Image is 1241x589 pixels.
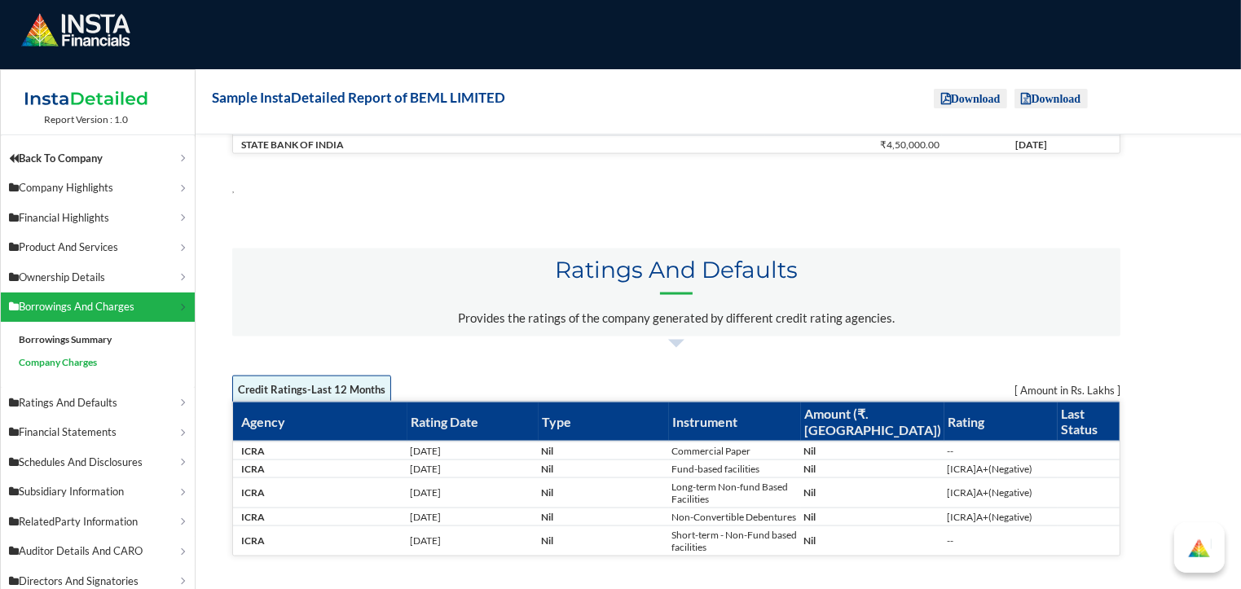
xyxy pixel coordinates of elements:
img: Hc [1187,535,1212,560]
th: Agency [233,402,407,442]
th: Instrument [669,402,800,442]
td: [DATE] [407,508,539,525]
p: Back To Company [9,151,178,167]
a: Company Highlights [1,174,195,204]
td: Nil [539,525,669,556]
th: Rating Date [407,402,539,442]
p: Product And Services [9,240,178,256]
td: Nil [539,477,669,508]
td: [DATE] [407,525,539,556]
td: Nil [801,508,944,525]
p: Financial Highlights [9,210,178,226]
a: Auditor Details And CARO [1,537,195,567]
td: ICRA [233,442,407,460]
td: Short-term - Non-Fund based facilities [669,525,800,556]
td: [ICRA]A+(Negative) [944,477,1058,508]
td: [DATE] [942,135,1120,153]
td: -- [944,525,1058,556]
td: Report Version : 1.0 [17,113,156,125]
td: Commercial Paper [669,442,800,460]
td: Non-Convertible Debentures [669,508,800,525]
h1: Sample InstaDetailed Report of BEML LIMITED [212,86,505,109]
td: Nil [539,442,669,460]
a: Borrowings Summary [20,333,112,345]
a: Financial Highlights [1,203,195,233]
th: Rating [944,402,1058,442]
td: Nil [801,459,944,477]
a: Product And Services [1,233,195,263]
p: Ownership Details [9,270,178,286]
th: Last Status [1058,402,1120,442]
p: Auditor Details And CARO [9,543,178,560]
td: ICRA [233,525,407,556]
th: Amount (₹. [GEOGRAPHIC_DATA]) [801,402,944,442]
td: Nil [801,442,944,460]
span: Ratings And Defaults [240,257,1112,301]
i: Download [941,93,1001,104]
td: Nil [539,508,669,525]
a: Back To Company [1,143,195,174]
td: Long-term Non-fund Based Facilities [669,477,800,508]
td: Fund-based facilities [669,459,800,477]
span: Credit Ratings-Last 12 Months [232,376,391,407]
td: Nil [801,525,944,556]
p: Borrowings And Charges [9,299,178,315]
p: Ratings And Defaults [9,395,178,411]
td: ICRA [233,477,407,508]
th: Type [539,402,669,442]
a: Ratings And Defaults [1,388,195,418]
td: [DATE] [407,459,539,477]
td: [DATE] [407,477,539,508]
td: Nil [801,477,944,508]
a: Borrowings And Charges [1,292,195,323]
td: Nil [539,459,669,477]
td: [ICRA]A+(Negative) [944,508,1058,525]
img: InstaDetailed [17,83,156,114]
p: Schedules And Disclosures [9,455,178,471]
a: Financial Statements [1,418,195,448]
td: ₹4,50,000.00 [765,135,943,153]
td: ICRA [233,508,407,525]
a: Company Charges [20,356,98,368]
div: How can we help? [1187,535,1212,560]
td: STATE BANK OF INDIA [233,135,765,153]
td: -- [944,442,1058,460]
a: RelatedParty Information [1,507,195,537]
p: Company Highlights [9,180,178,196]
td: [DATE] [407,442,539,460]
p: Subsidiary Information [9,484,178,500]
p: Financial Statements [9,424,178,441]
span: [ Amount in Rs. Lakhs ] [1014,380,1120,401]
td: [ICRA]A+(Negative) [944,459,1058,477]
p: Provides the ratings of the company generated by different credit rating agencies. [240,307,1112,328]
td: ICRA [233,459,407,477]
a: Ownership Details [1,262,195,292]
a: Subsidiary Information [1,477,195,508]
p: RelatedParty Information [9,514,178,530]
a: Schedules And Disclosures [1,447,195,477]
i: Download [1022,93,1081,104]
